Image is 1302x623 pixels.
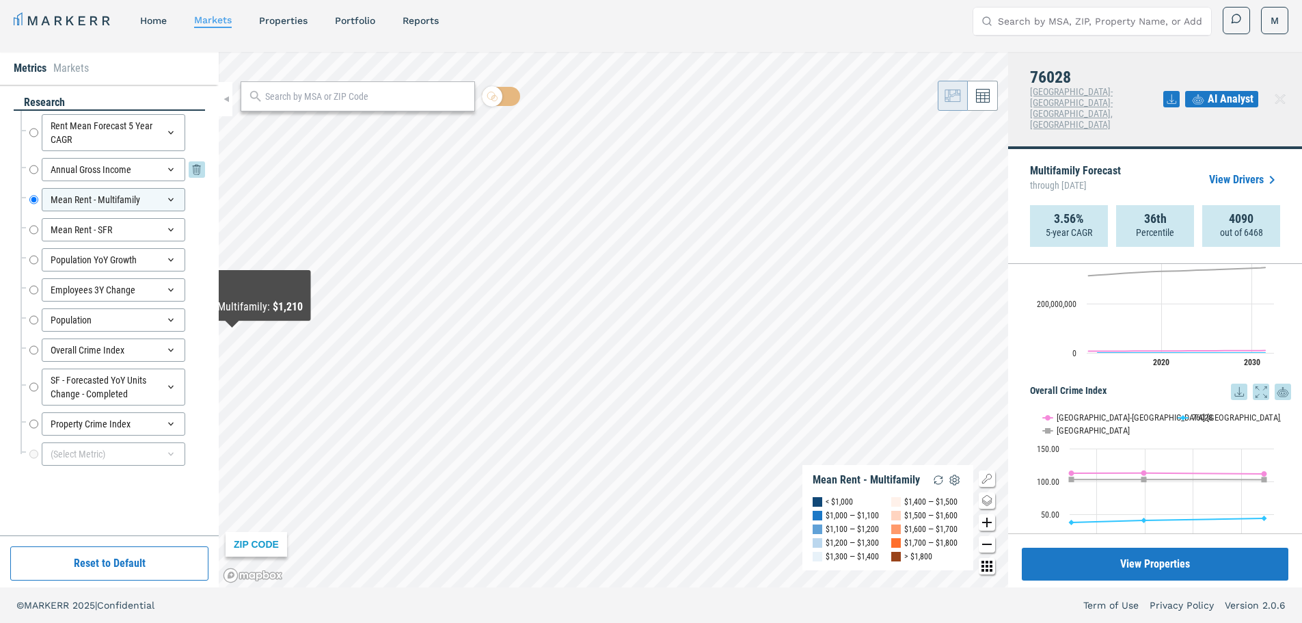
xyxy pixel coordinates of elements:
div: SF - Forecasted YoY Units Change - Completed [42,369,185,406]
div: $1,300 — $1,400 [826,550,879,564]
span: Confidential [97,600,154,611]
div: < $1,000 [826,495,853,509]
div: $1,200 — $1,300 [826,536,879,550]
div: Rent Mean Forecast 5 Year CAGR [42,114,185,151]
p: Multifamily Forecast [1030,165,1121,194]
span: MARKERR [24,600,72,611]
div: Population YoY Growth [42,248,185,271]
div: Overall Crime Index [42,339,185,362]
a: Term of Use [1083,598,1139,612]
button: M [1261,7,1288,34]
g: USA, line 3 of 3 with 3 data points. [1069,477,1267,482]
button: Show/Hide Legend Map Button [979,470,995,487]
text: 50.00 [1041,510,1059,520]
div: Mean Rent - SFR [42,218,185,241]
p: 5-year CAGR [1046,226,1092,239]
div: $1,700 — $1,800 [904,536,958,550]
div: Mean Rent - Multifamily [813,473,920,487]
path: Thursday, 14 Dec, 18:00, 40.566254. 76028. [1141,518,1147,523]
div: ZIP CODE [226,532,287,557]
div: Mean Rent - Multifamily [42,188,185,211]
svg: Interactive chart [1030,400,1281,571]
a: properties [259,15,308,26]
span: AI Analyst [1208,91,1253,107]
div: Mean Rent - Multifamily : [161,299,303,315]
p: out of 6468 [1220,226,1263,239]
a: Privacy Policy [1150,598,1214,612]
a: reports [403,15,439,26]
a: home [140,15,167,26]
div: > $1,800 [904,550,932,564]
input: Search by MSA or ZIP Code [265,90,467,104]
svg: Interactive chart [1030,206,1281,377]
a: Mapbox logo [223,568,283,583]
li: Metrics [14,60,46,77]
button: Change style map button [979,492,995,509]
span: 2025 | [72,600,97,611]
div: Overall Crime Index. Highcharts interactive chart. [1030,400,1291,571]
div: $1,500 — $1,600 [904,509,958,522]
button: AI Analyst [1185,91,1258,107]
path: Thursday, 14 Dec, 18:00, 43.852822. 76028. [1262,516,1267,521]
span: [GEOGRAPHIC_DATA]-[GEOGRAPHIC_DATA]-[GEOGRAPHIC_DATA], [GEOGRAPHIC_DATA] [1030,86,1113,130]
path: Monday, 14 Dec, 18:00, 102.949897. USA. [1069,477,1074,482]
path: Monday, 14 Dec, 18:00, 37.616101. 76028. [1069,520,1074,525]
text: 2020 [1153,358,1169,367]
a: MARKERR [14,11,113,30]
strong: 3.56% [1054,212,1084,226]
text: 2030 [1244,358,1260,367]
button: Reset to Default [10,546,208,581]
div: As of : [DATE] [161,288,303,299]
button: Zoom in map button [979,514,995,531]
div: Property Crime Index [42,412,185,436]
path: Monday, 14 Dec, 18:00, 112.597604384929. Dallas-Fort Worth-Arlington, TX. [1069,470,1074,476]
button: Zoom out map button [979,536,995,553]
div: $1,000 — $1,100 [826,509,879,522]
div: Annual Gross Income [42,158,185,181]
path: Thursday, 14 Dec, 18:00, 102.697279. USA. [1262,477,1267,482]
div: $1,400 — $1,500 [904,495,958,509]
div: Map Tooltip Content [161,276,303,315]
input: Search by MSA, ZIP, Property Name, or Address [998,8,1203,35]
text: 76028 [1192,412,1212,423]
strong: 4090 [1229,212,1253,226]
span: M [1271,14,1279,27]
span: through [DATE] [1030,176,1121,194]
img: Reload Legend [930,472,947,488]
a: Version 2.0.6 [1225,598,1286,612]
text: 150.00 [1037,445,1059,454]
canvas: Map [219,52,1008,587]
a: Portfolio [335,15,375,26]
text: 0 [1072,349,1076,358]
text: 100.00 [1037,477,1059,487]
h4: 76028 [1030,68,1163,86]
a: View Drivers [1209,172,1280,188]
button: Other options map button [979,558,995,574]
div: Population [42,308,185,332]
div: 76036 [161,276,303,288]
p: Percentile [1136,226,1174,239]
button: View Properties [1022,548,1288,581]
strong: 36th [1144,212,1167,226]
div: $1,600 — $1,700 [904,522,958,536]
div: Employees 3Y Change [42,278,185,302]
div: research [14,95,205,111]
a: markets [194,14,232,25]
img: Settings [947,472,963,488]
h5: Overall Crime Index [1030,384,1291,400]
b: $1,210 [273,300,303,313]
div: (Select Metric) [42,442,185,466]
div: Population. Highcharts interactive chart. [1030,206,1291,377]
path: Thursday, 14 Dec, 18:00, 102.85286. USA. [1141,477,1147,482]
text: [GEOGRAPHIC_DATA] [1057,425,1130,436]
li: Markets [53,60,89,77]
path: Thursday, 14 Dec, 18:00, 111.376348263243. Dallas-Fort Worth-Arlington, TX. [1262,471,1267,477]
span: © [16,600,24,611]
text: 200,000,000 [1037,300,1076,309]
div: $1,100 — $1,200 [826,522,879,536]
